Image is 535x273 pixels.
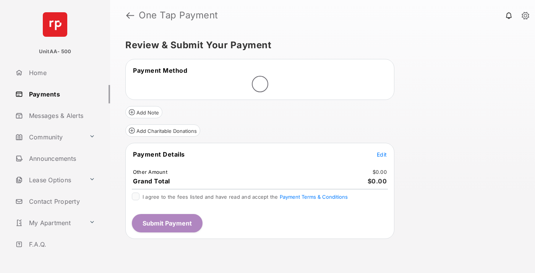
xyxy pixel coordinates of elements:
[377,150,387,158] button: Edit
[132,214,203,232] button: Submit Payment
[377,151,387,158] span: Edit
[372,168,387,175] td: $0.00
[280,194,348,200] button: I agree to the fees listed and have read and accept the
[133,67,187,74] span: Payment Method
[12,85,110,103] a: Payments
[12,235,110,253] a: F.A.Q.
[12,214,86,232] a: My Apartment
[12,171,86,189] a: Lease Options
[125,124,200,137] button: Add Charitable Donations
[368,177,387,185] span: $0.00
[12,106,110,125] a: Messages & Alerts
[133,177,170,185] span: Grand Total
[12,64,110,82] a: Home
[43,12,67,37] img: svg+xml;base64,PHN2ZyB4bWxucz0iaHR0cDovL3d3dy53My5vcmcvMjAwMC9zdmciIHdpZHRoPSI2NCIgaGVpZ2h0PSI2NC...
[12,192,110,211] a: Contact Property
[133,150,185,158] span: Payment Details
[133,168,168,175] td: Other Amount
[12,149,110,168] a: Announcements
[143,194,348,200] span: I agree to the fees listed and have read and accept the
[39,48,71,56] p: UnitAA- 500
[12,128,86,146] a: Community
[139,11,218,20] strong: One Tap Payment
[125,41,514,50] h5: Review & Submit Your Payment
[125,106,162,118] button: Add Note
